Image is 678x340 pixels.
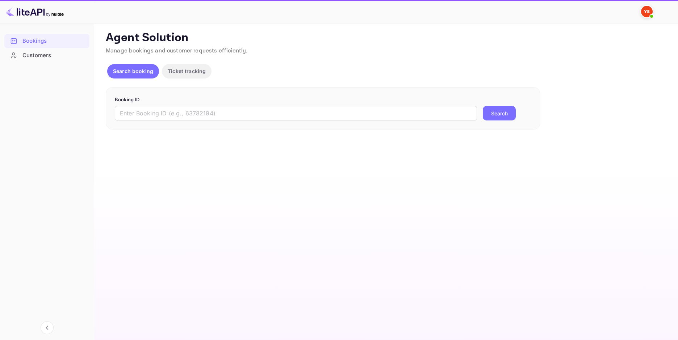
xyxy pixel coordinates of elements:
a: Bookings [4,34,89,47]
p: Search booking [113,67,153,75]
a: Customers [4,48,89,62]
button: Collapse navigation [41,321,54,334]
p: Booking ID [115,96,531,103]
button: Search [483,106,516,120]
div: Customers [22,51,86,60]
p: Ticket tracking [168,67,206,75]
span: Manage bookings and customer requests efficiently. [106,47,248,55]
p: Agent Solution [106,31,665,45]
img: LiteAPI logo [6,6,64,17]
div: Bookings [22,37,86,45]
div: Customers [4,48,89,63]
div: Bookings [4,34,89,48]
img: Yandex Support [641,6,653,17]
input: Enter Booking ID (e.g., 63782194) [115,106,477,120]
